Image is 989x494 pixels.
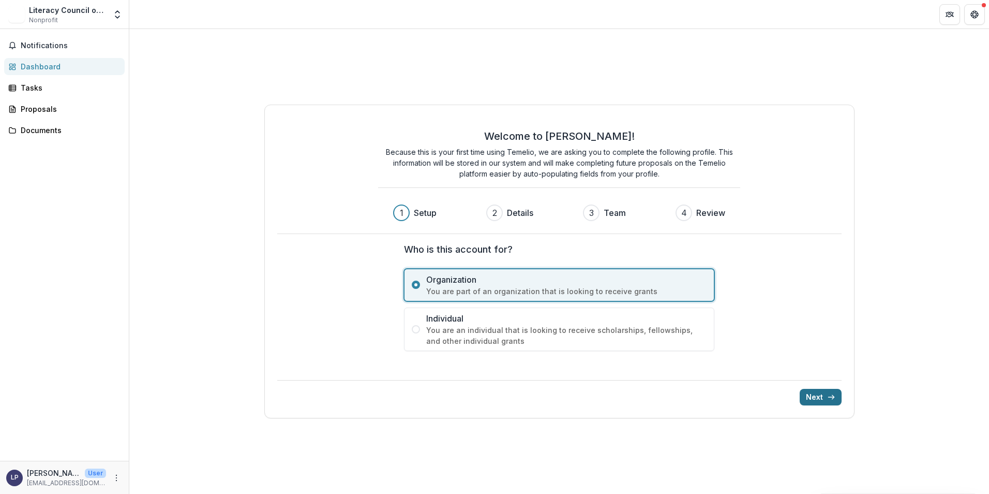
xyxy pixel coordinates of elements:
[21,125,116,136] div: Documents
[4,79,125,96] a: Tasks
[29,16,58,25] span: Nonprofit
[414,207,437,219] h3: Setup
[426,273,707,286] span: Organization
[110,4,125,25] button: Open entity switcher
[426,286,707,297] span: You are part of an organization that is looking to receive grants
[604,207,626,219] h3: Team
[696,207,725,219] h3: Review
[27,468,81,478] p: [PERSON_NAME]
[492,207,497,219] div: 2
[681,207,687,219] div: 4
[393,205,725,221] div: Progress
[11,474,19,481] div: Lauren Piszczor
[4,37,125,54] button: Notifications
[21,61,116,72] div: Dashboard
[4,58,125,75] a: Dashboard
[426,325,707,346] span: You are an individual that is looking to receive scholarships, fellowships, and other individual ...
[507,207,533,219] h3: Details
[21,82,116,93] div: Tasks
[8,6,25,23] img: Literacy Council of Southwestern PA
[85,469,106,478] p: User
[110,472,123,484] button: More
[426,312,707,325] span: Individual
[484,130,635,142] h2: Welcome to [PERSON_NAME]!
[4,122,125,139] a: Documents
[800,389,842,405] button: Next
[21,41,121,50] span: Notifications
[29,5,106,16] div: Literacy Council of Southwestern PA
[21,104,116,114] div: Proposals
[400,207,403,219] div: 1
[964,4,985,25] button: Get Help
[4,100,125,118] a: Proposals
[378,147,740,179] p: Because this is your first time using Temelio, we are asking you to complete the following profil...
[404,242,708,256] label: Who is this account for?
[939,4,960,25] button: Partners
[27,478,106,488] p: [EMAIL_ADDRESS][DOMAIN_NAME]
[589,207,594,219] div: 3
